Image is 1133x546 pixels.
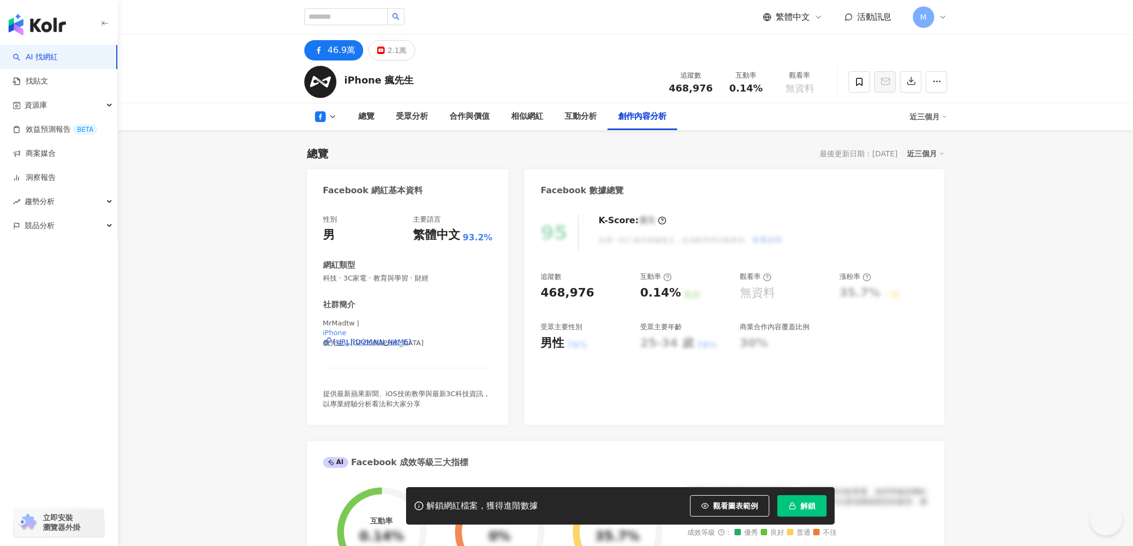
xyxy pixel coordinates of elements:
a: 效益預測報告BETA [13,124,97,135]
div: 追蹤數 [669,70,713,81]
button: 2.1萬 [369,40,415,60]
div: 解鎖網紅檔案，獲得進階數據 [426,500,538,512]
span: search [392,13,400,20]
div: 受眾主要性別 [541,322,582,332]
span: 468,976 [669,82,713,94]
button: 46.9萬 [304,40,364,60]
div: 2.1萬 [387,43,407,58]
div: 繁體中文 [413,227,460,244]
div: 46.9萬 [328,43,356,58]
span: rise [13,198,20,206]
div: Facebook 成效等級三大指標 [323,457,469,468]
div: 創作內容分析 [618,110,666,123]
a: 找貼文 [13,76,48,87]
div: 男性 [541,335,564,352]
div: 社群簡介 [323,299,355,310]
span: 0.14% [729,83,762,94]
div: 0.14% [640,285,681,301]
a: searchAI 找網紅 [13,52,58,63]
div: 0.14% [359,529,404,544]
a: 商案媒合 [13,148,56,159]
div: 總覽 [307,146,328,161]
div: 受眾分析 [396,110,428,123]
div: iPhone 瘋先生 [344,73,414,87]
div: 無資料 [740,285,775,301]
span: 93.2% [463,232,493,244]
div: 互動率 [726,70,767,81]
span: 繁體中文 [776,11,810,23]
img: chrome extension [17,514,38,531]
a: 洞察報告 [13,172,56,183]
mark: iPhone [323,329,347,337]
div: 總覽 [358,110,374,123]
button: 觀看圖表範例 [690,495,769,517]
div: 性別 [323,215,337,224]
span: 不佳 [813,529,837,537]
div: K-Score : [598,215,666,226]
span: 良好 [761,529,784,537]
img: KOL Avatar [304,66,336,98]
span: 趨勢分析 [25,189,55,214]
button: 解鎖 [777,495,827,517]
span: 提供最新蘋果新聞、iOS技術教學與最新3C科技資訊，以專業經驗分析看法和大家分享 [323,390,490,407]
span: 觀看圖表範例 [713,502,758,510]
a: [URL][DOMAIN_NAME] [323,337,493,347]
div: Facebook 網紅基本資料 [323,185,423,196]
div: 觀看率 [779,70,820,81]
div: 互動分析 [565,110,597,123]
div: 最後更新日期：[DATE] [820,149,897,158]
div: 相似網紅 [511,110,543,123]
div: 近三個月 [910,108,947,125]
div: 觀看率 [740,272,771,282]
div: 漲粉率 [839,272,871,282]
span: 普通 [787,529,811,537]
span: 活動訊息 [857,12,891,22]
span: 立即安裝 瀏覽器外掛 [43,513,80,532]
span: 解鎖 [800,502,815,510]
span: M [920,11,926,23]
div: 互動率 [640,272,672,282]
span: 競品分析 [25,214,55,238]
div: 男 [323,227,335,244]
div: 合作與價值 [449,110,490,123]
div: 0% [489,529,511,544]
div: 35.7% [595,529,640,544]
img: logo [9,14,66,35]
a: chrome extension立即安裝 瀏覽器外掛 [14,508,104,537]
div: 468,976 [541,285,594,301]
div: AI [323,457,349,468]
div: [URL][DOMAIN_NAME] [334,337,411,347]
div: 該網紅的互動率和漲粉率都不錯，唯獨觀看率比較普通，為同等級的網紅的中低等級，效果不一定會好，但仍然建議可以發包開箱類型的案型，應該會比較有成效！ [687,487,928,518]
div: Facebook 數據總覽 [541,185,624,196]
div: 成效等級 ： [687,529,928,537]
div: 網紅類型 [323,260,355,271]
span: 無資料 [785,83,814,94]
div: 近三個月 [907,147,944,161]
span: MrMadtw | [323,318,493,328]
div: 追蹤數 [541,272,561,282]
span: 科技 · 3C家電 · 教育與學習 · 財經 [323,274,493,283]
div: 主要語言 [413,215,441,224]
span: 資源庫 [25,93,47,117]
span: 優秀 [734,529,758,537]
div: 受眾主要年齡 [640,322,682,332]
div: 商業合作內容覆蓋比例 [740,322,809,332]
